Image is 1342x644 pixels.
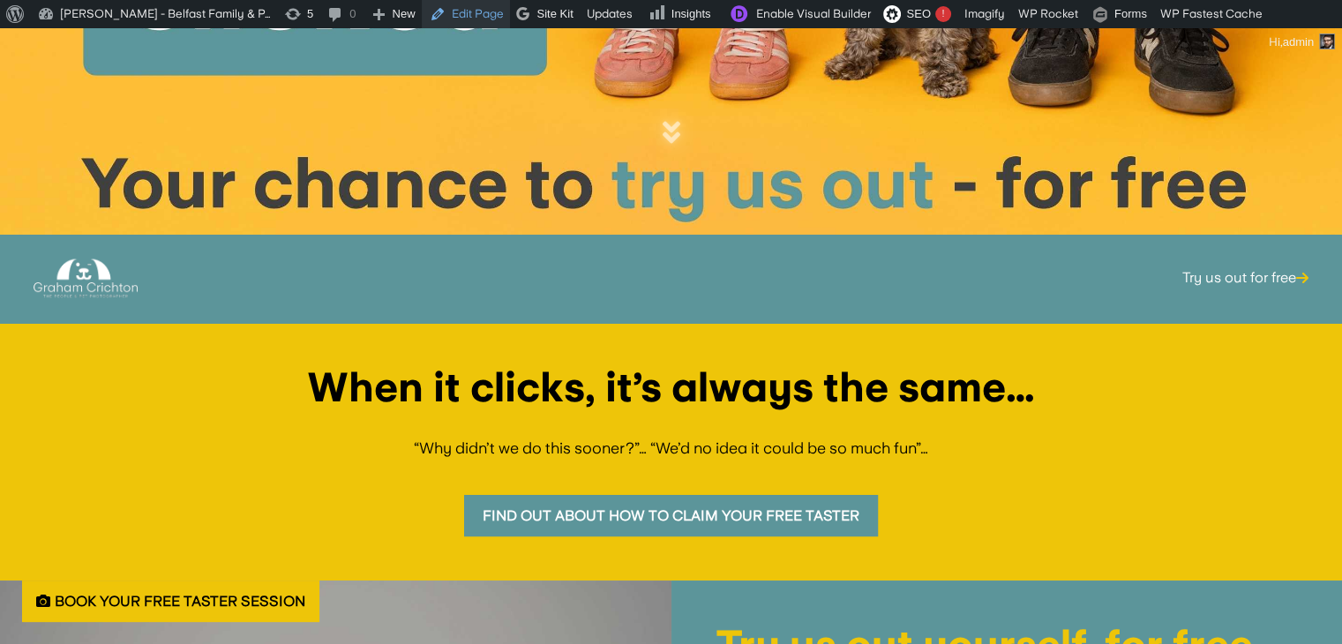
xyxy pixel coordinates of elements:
span: “Why didn’t we do this sooner?”… “We’d no idea it could be so much fun”… [414,438,928,457]
h1: When it clicks, it’s always the same… [44,367,1298,416]
a: Hi, [1263,28,1342,56]
a: Find out about how to claim your free taster [464,495,878,536]
a: Book Your Free Taster Session [22,580,319,622]
span: Site Kit [536,7,573,20]
span: Insights [671,7,711,20]
div: ! [935,6,951,22]
span: SEO [906,7,930,20]
img: Graham Crichton Photography Logo - Graham Crichton - Belfast Family & Pet Photography Studio [34,254,138,303]
span: admin [1283,35,1314,49]
a: Try us out for free [1182,243,1308,312]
